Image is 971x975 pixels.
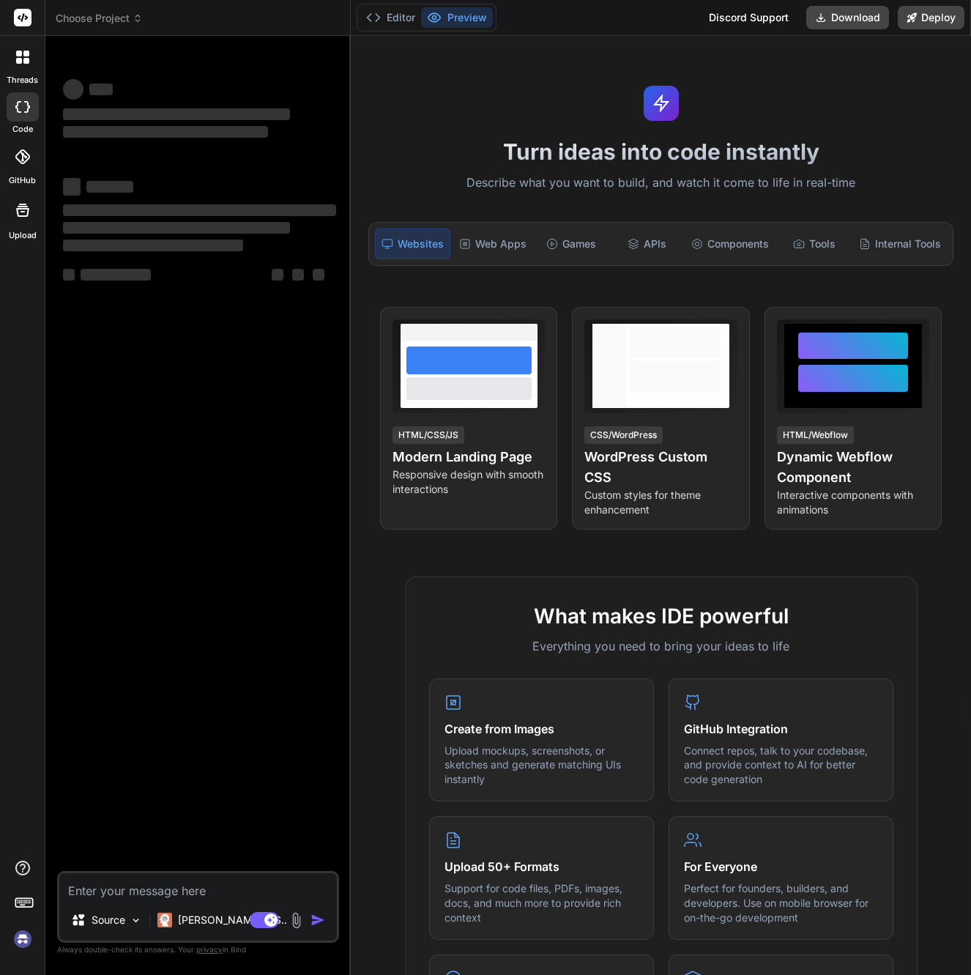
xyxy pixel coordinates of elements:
[429,637,893,655] p: Everything you need to bring your ideas to life
[429,601,893,631] h2: What makes IDE powerful
[7,74,38,86] label: threads
[685,229,775,259] div: Components
[56,11,143,26] span: Choose Project
[10,927,35,952] img: signin
[444,881,639,924] p: Support for code files, PDFs, images, docs, and much more to provide rich context
[196,945,223,954] span: privacy
[63,79,83,100] span: ‌
[157,913,172,927] img: Claude 4 Sonnet
[421,7,493,28] button: Preview
[81,269,151,281] span: ‌
[313,269,324,281] span: ‌
[777,488,929,517] p: Interactive components with animations
[611,229,683,259] div: APIs
[63,240,243,251] span: ‌
[63,126,268,138] span: ‌
[292,269,304,281] span: ‌
[360,174,962,193] p: Describe what you want to build, and watch it come to life in real-time
[700,6,797,29] div: Discord Support
[12,123,33,136] label: code
[89,84,113,95] span: ‌
[853,229,947,259] div: Internal Tools
[130,914,142,927] img: Pick Models
[393,467,545,497] p: Responsive design with smooth interactions
[684,720,878,738] h4: GitHub Integration
[63,178,81,196] span: ‌
[57,943,339,957] p: Always double-check its answers. Your in Bind
[806,6,889,29] button: Download
[777,426,854,444] div: HTML/Webflow
[393,426,464,444] div: HTML/CSS/JS
[684,858,878,875] h4: For Everyone
[288,912,305,929] img: attachment
[584,447,737,488] h4: WordPress Custom CSS
[898,6,964,29] button: Deploy
[684,881,878,924] p: Perfect for founders, builders, and developers. Use on mobile browser for on-the-go development
[92,913,125,927] p: Source
[535,229,608,259] div: Games
[63,269,75,281] span: ‌
[393,447,545,467] h4: Modern Landing Page
[9,174,36,187] label: GitHub
[63,204,336,216] span: ‌
[63,108,290,120] span: ‌
[360,138,962,165] h1: Turn ideas into code instantly
[444,858,639,875] h4: Upload 50+ Formats
[584,426,663,444] div: CSS/WordPress
[178,913,287,927] p: [PERSON_NAME] 4 S..
[777,447,929,488] h4: Dynamic Webflow Component
[453,229,532,259] div: Web Apps
[444,744,639,787] p: Upload mockups, screenshots, or sketches and generate matching UIs instantly
[444,720,639,738] h4: Create from Images
[310,913,325,927] img: icon
[778,229,850,259] div: Tools
[272,269,283,281] span: ‌
[63,222,290,234] span: ‌
[375,229,450,259] div: Websites
[86,181,133,193] span: ‌
[9,229,37,242] label: Upload
[684,744,878,787] p: Connect repos, talk to your codebase, and provide context to AI for better code generation
[584,488,737,517] p: Custom styles for theme enhancement
[360,7,421,28] button: Editor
